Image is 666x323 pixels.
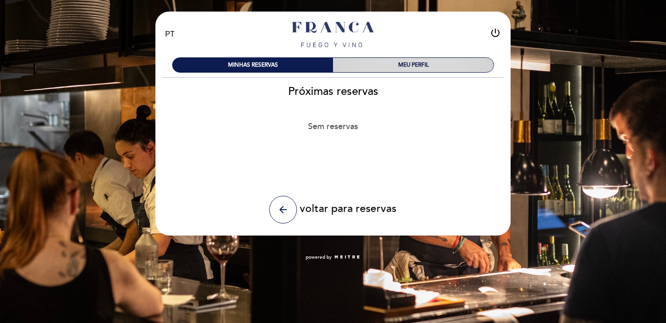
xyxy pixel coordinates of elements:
[155,121,511,131] div: Sem reservas
[306,254,360,261] a: powered by
[333,58,493,72] div: MEU PERFIL
[173,58,333,72] div: MINHAS RESERVAS
[269,196,297,224] button: arrow_back
[155,85,511,98] h2: Próximas reservas
[490,27,501,38] i: power_settings_new
[275,22,391,47] a: Franca
[306,254,332,261] span: powered by
[334,255,360,260] img: MEITRE
[300,202,396,215] span: voltar para reservas
[277,204,289,215] i: arrow_back
[490,27,501,42] button: power_settings_new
